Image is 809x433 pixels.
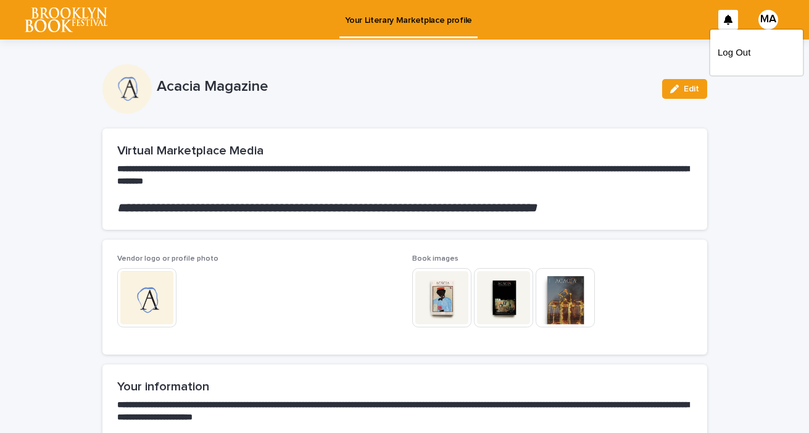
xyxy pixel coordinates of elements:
[117,255,218,263] span: Vendor logo or profile photo
[412,255,458,263] span: Book images
[662,79,707,99] button: Edit
[684,85,699,93] span: Edit
[117,143,692,158] h2: Virtual Marketplace Media
[718,42,795,63] a: Log Out
[157,78,652,96] p: Acacia Magazine
[117,379,692,394] h2: Your information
